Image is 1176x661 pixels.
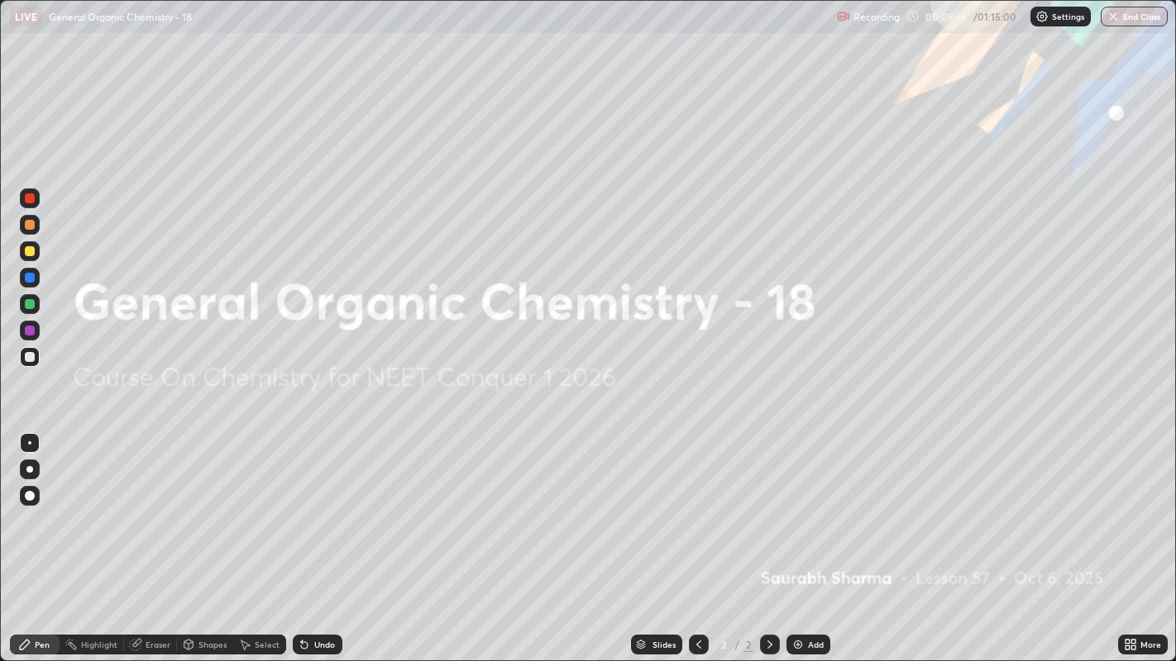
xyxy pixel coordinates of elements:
img: end-class-cross [1107,10,1120,23]
img: add-slide-button [791,638,805,651]
div: Eraser [146,640,170,649]
button: End Class [1101,7,1168,26]
img: class-settings-icons [1035,10,1049,23]
div: Shapes [198,640,227,649]
div: Undo [314,640,335,649]
div: Pen [35,640,50,649]
p: Recording [853,11,900,23]
div: Slides [653,640,676,649]
div: More [1140,640,1161,649]
div: 2 [743,637,753,652]
p: General Organic Chemistry - 18 [49,10,192,23]
p: Settings [1052,12,1084,21]
div: / [735,640,740,649]
div: 2 [715,640,732,649]
div: Highlight [81,640,117,649]
div: Add [808,640,824,649]
img: recording.375f2c34.svg [837,10,850,23]
p: LIVE [15,10,37,23]
div: Select [255,640,280,649]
